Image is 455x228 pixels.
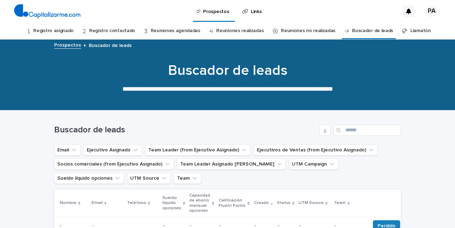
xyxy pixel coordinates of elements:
[216,23,264,39] a: Reuniones realizadas
[426,6,437,17] div: PA
[352,23,393,39] a: Buscador de leads
[145,144,251,156] button: Team Leader (from Ejecutivo Asignado)
[54,125,317,135] h1: Buscador de leads
[334,125,401,136] input: Search
[189,192,210,215] p: Capacidad de ahorro mensual opciones
[277,199,290,207] p: Status
[254,144,378,156] button: Ejecutivos de Ventas (from Ejecutivo Asignado)
[410,23,431,39] a: Llamatón
[177,158,286,170] button: Team Leader Asignado LLamados
[54,41,81,49] a: Prospectos
[219,197,246,210] p: Calificación Fluent Forms
[127,199,146,207] p: Teléfono
[151,23,200,39] a: Reuniones agendadas
[281,23,335,39] a: Reuniones no realizadas
[162,194,181,212] p: Sueldo líquido opciones
[92,199,103,207] p: Email
[14,4,80,18] img: 4arMvv9wSvmHTHbXwTim
[33,23,74,39] a: Registro asignado
[89,23,135,39] a: Registro contactado
[54,62,401,79] h1: Buscador de leads
[127,173,171,184] button: UTM Source
[83,144,142,156] button: Ejecutivo Asignado
[54,158,174,170] button: Socios comerciales (from Ejecutivo Asignado)
[54,173,124,184] button: Sueldo líquido opciones
[254,199,269,207] p: Creado
[89,41,132,49] p: Buscador de leads
[289,158,339,170] button: UTM Campaign
[334,199,346,207] p: Team
[299,199,324,207] p: UTM Source
[60,199,76,207] p: Nombre
[54,144,81,156] button: Email
[174,173,201,184] button: Team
